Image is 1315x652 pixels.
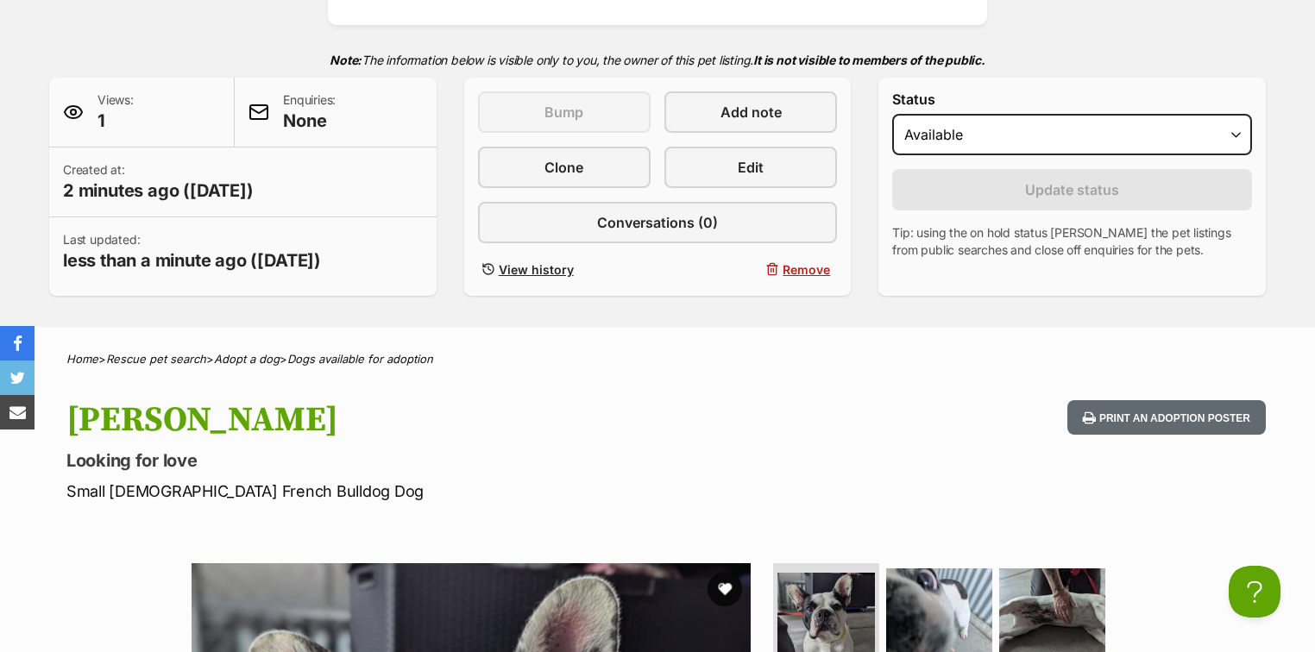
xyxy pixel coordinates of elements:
p: Views: [98,91,134,133]
button: Print an adoption poster [1067,400,1266,436]
span: 2 minutes ago ([DATE]) [63,179,254,203]
a: Home [66,352,98,366]
span: Remove [783,260,830,279]
button: Update status [892,169,1252,210]
strong: Note: [330,53,362,67]
span: Add note [720,102,782,122]
a: Add note [664,91,837,133]
span: Conversations (0) [597,212,718,233]
span: View history [499,260,574,279]
span: None [283,109,336,133]
p: Enquiries: [283,91,336,133]
a: Rescue pet search [106,352,206,366]
p: Looking for love [66,448,796,473]
p: Tip: using the on hold status [PERSON_NAME] the pet listings from public searches and close off e... [892,224,1252,259]
a: Dogs available for adoption [287,352,433,366]
h1: [PERSON_NAME] [66,400,796,440]
strong: It is not visible to members of the public. [753,53,985,67]
a: Edit [664,147,837,188]
a: Conversations (0) [478,202,838,243]
a: Clone [478,147,651,188]
span: less than a minute ago ([DATE]) [63,248,321,273]
span: Bump [544,102,583,122]
p: Created at: [63,161,254,203]
p: Small [DEMOGRAPHIC_DATA] French Bulldog Dog [66,480,796,503]
button: favourite [708,572,742,606]
button: Remove [664,257,837,282]
iframe: Help Scout Beacon - Open [1229,566,1280,618]
div: > > > [23,353,1292,366]
span: 1 [98,109,134,133]
label: Status [892,91,1252,107]
button: Bump [478,91,651,133]
p: The information below is visible only to you, the owner of this pet listing. [49,42,1266,78]
span: Edit [738,157,764,178]
a: Adopt a dog [214,352,280,366]
span: Update status [1025,179,1119,200]
span: Clone [544,157,583,178]
a: View history [478,257,651,282]
p: Last updated: [63,231,321,273]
